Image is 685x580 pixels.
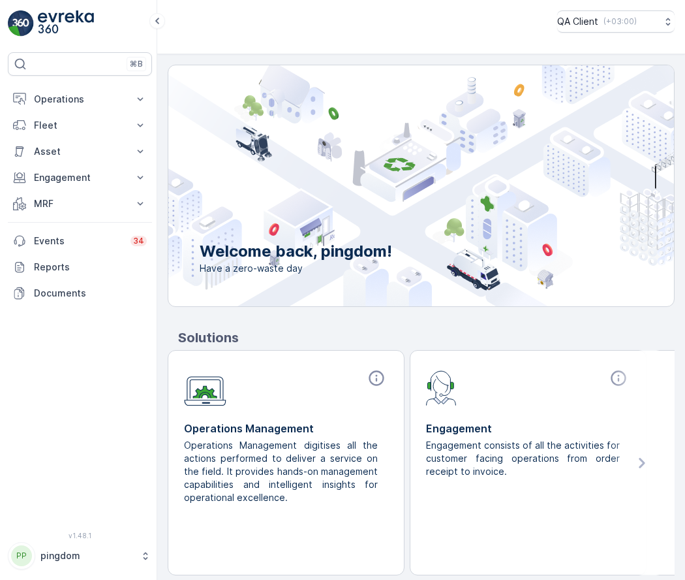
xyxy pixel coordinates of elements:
[34,171,126,184] p: Engagement
[8,542,152,570] button: PPpingdom
[11,545,32,566] div: PP
[8,112,152,138] button: Fleet
[34,234,123,248] p: Events
[184,439,378,504] p: Operations Management digitises all the actions performed to deliver a service on the field. It p...
[426,369,457,406] img: module-icon
[603,16,637,27] p: ( +03:00 )
[557,10,675,33] button: QA Client(+03:00)
[557,15,598,28] p: QA Client
[8,138,152,165] button: Asset
[8,254,152,280] a: Reports
[178,328,675,347] p: Solutions
[426,439,620,478] p: Engagement consists of all the activities for customer facing operations from order receipt to in...
[8,86,152,112] button: Operations
[40,549,134,562] p: pingdom
[200,262,392,275] span: Have a zero-waste day
[184,369,226,406] img: module-icon
[8,280,152,306] a: Documents
[34,261,147,274] p: Reports
[8,10,34,37] img: logo
[38,10,94,37] img: logo_light-DOdMpM7g.png
[184,421,388,436] p: Operations Management
[133,236,144,246] p: 34
[34,197,126,210] p: MRF
[34,119,126,132] p: Fleet
[200,241,392,262] p: Welcome back, pingdom!
[8,228,152,254] a: Events34
[34,145,126,158] p: Asset
[8,191,152,217] button: MRF
[8,165,152,191] button: Engagement
[426,421,630,436] p: Engagement
[34,93,126,106] p: Operations
[8,532,152,540] span: v 1.48.1
[110,65,674,306] img: city illustration
[130,59,143,69] p: ⌘B
[34,287,147,300] p: Documents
